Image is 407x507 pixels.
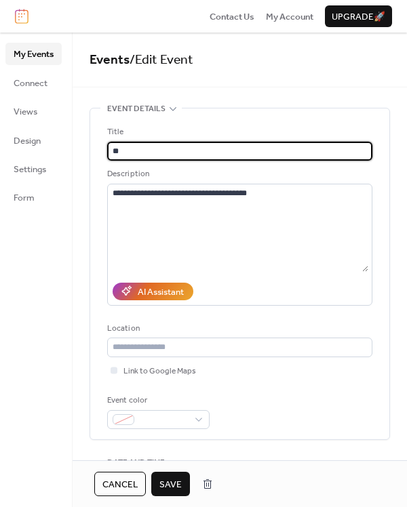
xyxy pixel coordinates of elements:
[266,9,313,23] a: My Account
[5,100,62,122] a: Views
[107,102,166,116] span: Event details
[14,163,46,176] span: Settings
[266,10,313,24] span: My Account
[130,47,193,73] span: / Edit Event
[113,283,193,300] button: AI Assistant
[210,9,254,23] a: Contact Us
[159,478,182,491] span: Save
[14,77,47,90] span: Connect
[102,478,138,491] span: Cancel
[94,472,146,496] button: Cancel
[123,365,196,378] span: Link to Google Maps
[151,472,190,496] button: Save
[107,394,207,407] div: Event color
[210,10,254,24] span: Contact Us
[14,134,41,148] span: Design
[325,5,392,27] button: Upgrade🚀
[332,10,385,24] span: Upgrade 🚀
[138,285,184,299] div: AI Assistant
[14,47,54,61] span: My Events
[14,105,37,119] span: Views
[5,186,62,208] a: Form
[107,125,370,139] div: Title
[14,191,35,205] span: Form
[5,158,62,180] a: Settings
[107,167,370,181] div: Description
[107,322,370,336] div: Location
[5,129,62,151] a: Design
[107,456,165,470] span: Date and time
[90,47,130,73] a: Events
[5,72,62,94] a: Connect
[15,9,28,24] img: logo
[5,43,62,64] a: My Events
